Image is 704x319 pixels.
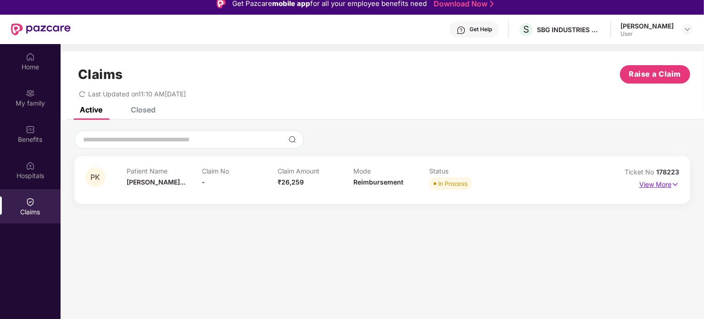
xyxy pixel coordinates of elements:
button: Raise a Claim [620,65,690,84]
p: Patient Name [127,167,202,175]
div: In Process [438,179,468,188]
div: Active [80,105,102,114]
img: New Pazcare Logo [11,23,71,35]
p: Claim Amount [278,167,353,175]
img: svg+xml;base64,PHN2ZyBpZD0iU2VhcmNoLTMyeDMyIiB4bWxucz0iaHR0cDovL3d3dy53My5vcmcvMjAwMC9zdmciIHdpZH... [289,136,296,143]
div: SBG INDUSTRIES PRIVATE LIMITED [537,25,601,34]
span: S [523,24,529,35]
div: User [620,30,674,38]
img: svg+xml;base64,PHN2ZyB3aWR0aD0iMjAiIGhlaWdodD0iMjAiIHZpZXdCb3g9IjAgMCAyMCAyMCIgZmlsbD0ibm9uZSIgeG... [26,89,35,98]
p: Claim No [202,167,278,175]
img: svg+xml;base64,PHN2ZyBpZD0iSG9tZSIgeG1sbnM9Imh0dHA6Ly93d3cudzMub3JnLzIwMDAvc3ZnIiB3aWR0aD0iMjAiIG... [26,52,35,62]
img: svg+xml;base64,PHN2ZyBpZD0iRHJvcGRvd24tMzJ4MzIiIHhtbG5zPSJodHRwOi8vd3d3LnczLm9yZy8yMDAwL3N2ZyIgd2... [684,26,691,33]
h1: Claims [78,67,123,82]
span: Reimbursement [353,178,403,186]
img: svg+xml;base64,PHN2ZyBpZD0iSGVscC0zMngzMiIgeG1sbnM9Imh0dHA6Ly93d3cudzMub3JnLzIwMDAvc3ZnIiB3aWR0aD... [457,26,466,35]
img: svg+xml;base64,PHN2ZyBpZD0iSG9zcGl0YWxzIiB4bWxucz0iaHR0cDovL3d3dy53My5vcmcvMjAwMC9zdmciIHdpZHRoPS... [26,161,35,170]
div: [PERSON_NAME] [620,22,674,30]
img: svg+xml;base64,PHN2ZyBpZD0iQmVuZWZpdHMiIHhtbG5zPSJodHRwOi8vd3d3LnczLm9yZy8yMDAwL3N2ZyIgd2lkdGg9Ij... [26,125,35,134]
span: - [202,178,206,186]
span: [PERSON_NAME]... [127,178,185,186]
div: Closed [131,105,156,114]
img: svg+xml;base64,PHN2ZyBpZD0iQ2xhaW0iIHhtbG5zPSJodHRwOi8vd3d3LnczLm9yZy8yMDAwL3N2ZyIgd2lkdGg9IjIwIi... [26,197,35,207]
p: Status [429,167,505,175]
span: Ticket No [625,168,656,176]
img: svg+xml;base64,PHN2ZyB4bWxucz0iaHR0cDovL3d3dy53My5vcmcvMjAwMC9zdmciIHdpZHRoPSIxNyIgaGVpZ2h0PSIxNy... [671,179,679,190]
p: Mode [353,167,429,175]
p: View More [639,177,679,190]
div: Get Help [469,26,492,33]
span: redo [79,90,85,98]
span: Raise a Claim [629,68,682,80]
span: 178223 [656,168,679,176]
span: Last Updated on 11:10 AM[DATE] [88,90,186,98]
span: ₹26,259 [278,178,304,186]
span: PK [91,173,101,181]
